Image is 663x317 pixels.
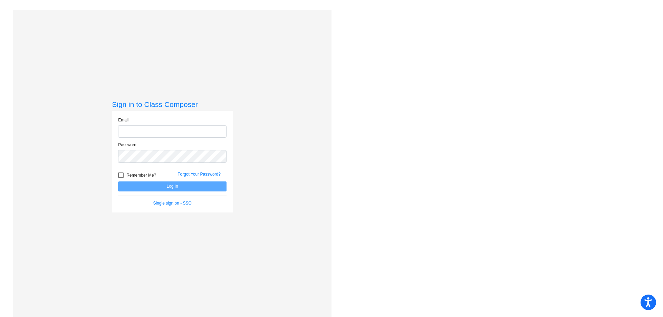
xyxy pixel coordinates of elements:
[126,171,156,179] span: Remember Me?
[118,142,136,148] label: Password
[112,100,233,109] h3: Sign in to Class Composer
[118,117,128,123] label: Email
[153,201,192,206] a: Single sign on - SSO
[118,181,227,191] button: Log In
[177,172,221,177] a: Forgot Your Password?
